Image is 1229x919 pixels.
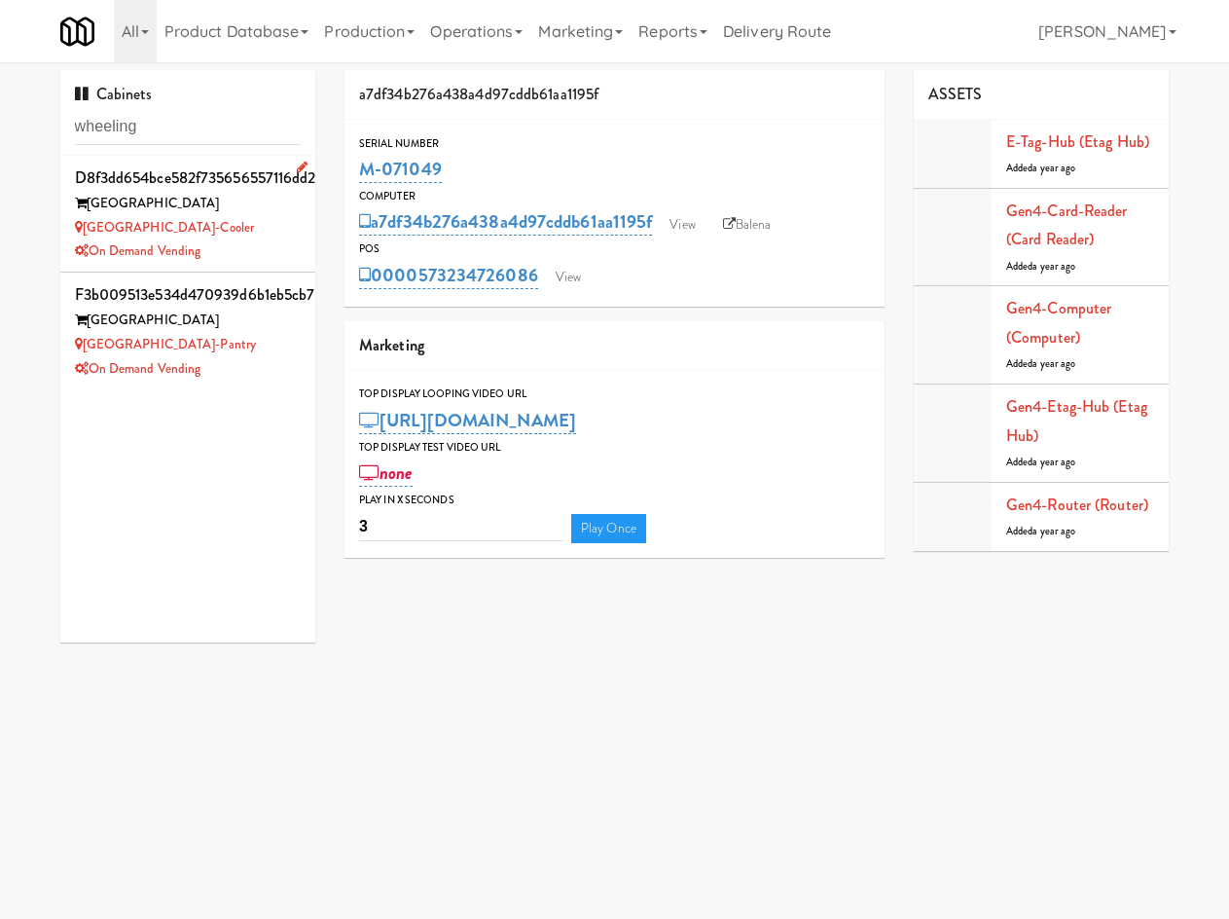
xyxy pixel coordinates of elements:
[1006,200,1128,251] a: Gen4-card-reader (Card Reader)
[1032,455,1075,469] span: a year ago
[1032,524,1075,538] span: a year ago
[359,385,870,404] div: Top Display Looping Video Url
[1006,297,1111,349] a: Gen4-computer (Computer)
[359,407,576,434] a: [URL][DOMAIN_NAME]
[344,70,885,120] div: a7df34b276a438a4d97cddb61aa1195f
[1032,356,1075,371] span: a year ago
[1006,130,1149,153] a: E-tag-hub (Etag Hub)
[571,514,646,543] a: Play Once
[660,210,705,239] a: View
[359,239,870,259] div: POS
[75,192,302,216] div: [GEOGRAPHIC_DATA]
[75,359,201,378] a: On Demand Vending
[75,83,153,105] span: Cabinets
[359,262,538,289] a: 0000573234726086
[75,164,302,193] div: d8f3dd654bce582f735656557116dd2b
[75,218,255,237] a: [GEOGRAPHIC_DATA]-Cooler
[359,459,413,487] a: none
[60,273,316,388] li: f3b009513e534d470939d6b1eb5cb753[GEOGRAPHIC_DATA] [GEOGRAPHIC_DATA]-PantryOn Demand Vending
[75,309,302,333] div: [GEOGRAPHIC_DATA]
[75,335,257,353] a: [GEOGRAPHIC_DATA]-Pantry
[75,280,302,310] div: f3b009513e534d470939d6b1eb5cb753
[928,83,983,105] span: ASSETS
[1006,395,1147,447] a: Gen4-etag-hub (Etag Hub)
[359,208,652,236] a: a7df34b276a438a4d97cddb61aa1195f
[60,156,316,273] li: d8f3dd654bce582f735656557116dd2b[GEOGRAPHIC_DATA] [GEOGRAPHIC_DATA]-CoolerOn Demand Vending
[1006,356,1076,371] span: Added
[359,491,870,510] div: Play in X seconds
[1032,259,1075,274] span: a year ago
[359,134,870,154] div: Serial Number
[1006,455,1076,469] span: Added
[75,109,302,145] input: Search cabinets
[546,263,591,292] a: View
[359,156,442,183] a: M-071049
[359,187,870,206] div: Computer
[359,438,870,458] div: Top Display Test Video Url
[1006,494,1148,516] a: Gen4-router (Router)
[60,15,94,49] img: Micromart
[713,210,781,239] a: Balena
[1032,161,1075,175] span: a year ago
[75,241,201,260] a: On Demand Vending
[359,334,424,356] span: Marketing
[1006,161,1076,175] span: Added
[1006,259,1076,274] span: Added
[1006,524,1076,538] span: Added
